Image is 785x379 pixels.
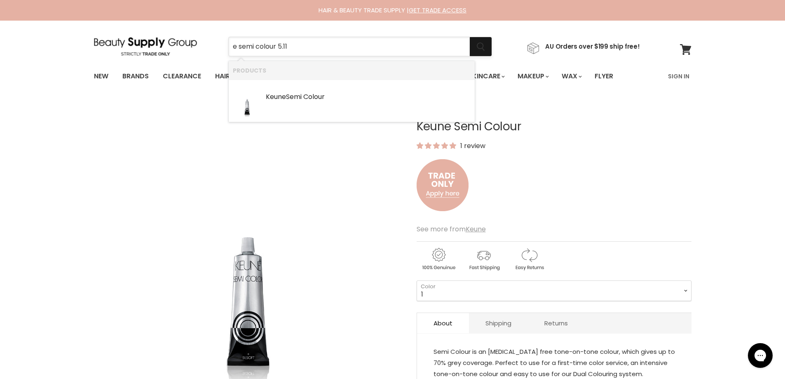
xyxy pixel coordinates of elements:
a: Brands [116,68,155,85]
a: Skincare [462,68,510,85]
ul: Main menu [88,64,641,88]
div: HAIR & BEAUTY TRADE SUPPLY | [84,6,702,14]
img: genuine.gif [417,247,460,272]
a: GET TRADE ACCESS [409,6,466,14]
img: shipping.gif [462,247,506,272]
b: Colour [303,92,325,101]
a: Haircare [209,68,257,85]
h1: Keune Semi Colour [417,120,691,133]
a: Keune [466,224,486,234]
a: Flyer [588,68,619,85]
a: Clearance [157,68,207,85]
li: Products [229,61,475,80]
b: Semi [286,92,302,101]
a: Makeup [511,68,554,85]
input: Search [229,37,470,56]
span: 1 review [458,141,485,151]
a: About [417,313,469,333]
span: Semi Colour is an [MEDICAL_DATA] free tone-on-tone colour, which gives up to 70% grey coverage. P... [434,347,675,378]
nav: Main [84,64,702,88]
div: Keune [266,93,471,102]
a: New [88,68,115,85]
img: returns.gif [507,247,551,272]
button: Search [470,37,492,56]
iframe: Gorgias live chat messenger [744,340,777,371]
a: Shipping [469,313,528,333]
a: Returns [528,313,584,333]
span: 5.00 stars [417,141,458,151]
a: Sign In [663,68,694,85]
a: Wax [555,68,587,85]
form: Product [228,37,492,56]
li: Products: Keune Semi Colour [229,80,475,122]
span: See more from [417,224,486,234]
img: to.png [417,151,469,219]
img: 24004_1_200x.jpg [234,84,260,118]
